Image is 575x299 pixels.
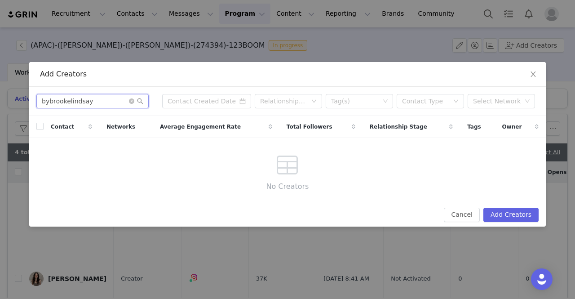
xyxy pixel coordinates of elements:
input: Search... [36,94,149,108]
div: Open Intercom Messenger [531,268,553,290]
div: Tag(s) [331,97,380,106]
div: Select Network [473,97,522,106]
i: icon: down [525,98,530,105]
button: Cancel [444,208,479,222]
i: icon: down [311,98,317,105]
i: icon: down [383,98,388,105]
i: icon: close [530,71,537,78]
i: icon: search [137,98,143,104]
span: Average Engagement Rate [160,123,241,131]
span: Total Followers [287,123,332,131]
div: Add Creators [40,69,535,79]
div: Relationship Stage [260,97,307,106]
i: icon: down [453,98,459,105]
div: Contact Type [402,97,449,106]
span: Owner [502,123,522,131]
i: icon: calendar [239,98,246,104]
span: Networks [106,123,135,131]
span: Contact [51,123,74,131]
span: No Creators [266,181,309,192]
span: Tags [467,123,481,131]
button: Close [521,62,546,87]
span: Relationship Stage [370,123,427,131]
input: Contact Created Date [162,94,251,108]
i: icon: close-circle [129,98,134,104]
button: Add Creators [483,208,539,222]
